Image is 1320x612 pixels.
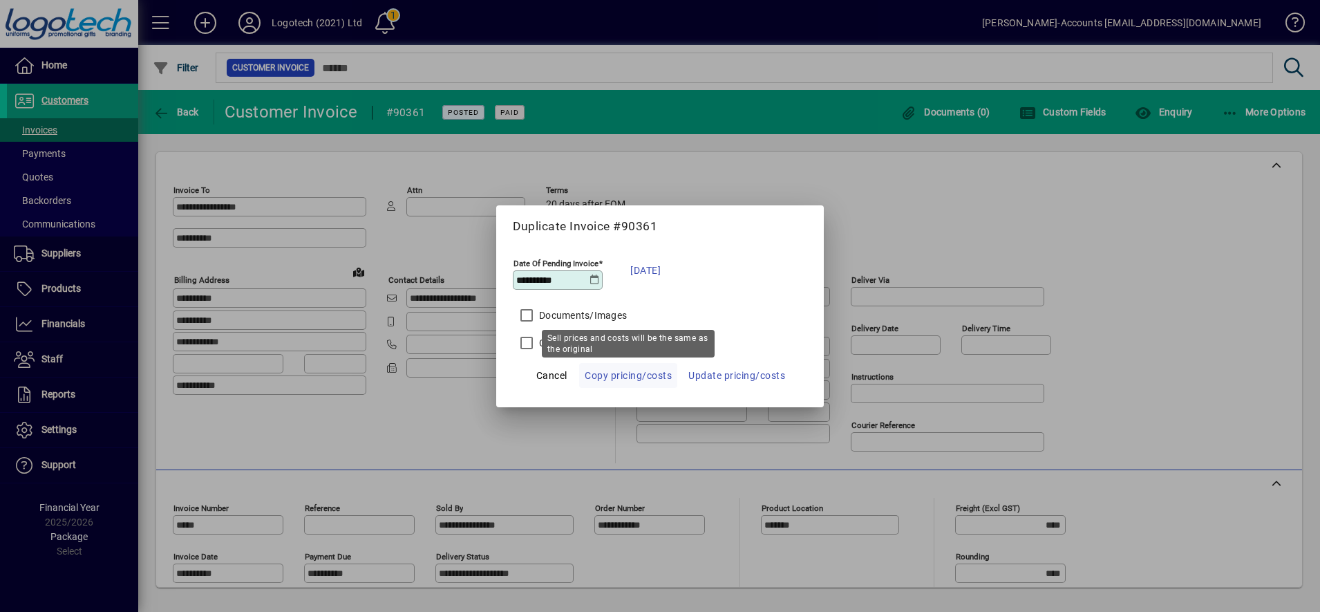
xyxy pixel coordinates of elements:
span: Update pricing/costs [688,367,785,384]
label: Documents/Images [536,308,627,322]
mat-label: Date Of Pending Invoice [513,258,598,268]
button: Cancel [529,363,574,388]
span: [DATE] [630,262,661,279]
div: Sell prices and costs will be the same as the original [542,330,715,358]
button: [DATE] [623,253,668,288]
span: Cancel [536,367,567,384]
button: Update pricing/costs [683,363,791,388]
span: Copy pricing/costs [585,367,672,384]
button: Copy pricing/costs [579,363,677,388]
h5: Duplicate Invoice #90361 [513,219,807,234]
